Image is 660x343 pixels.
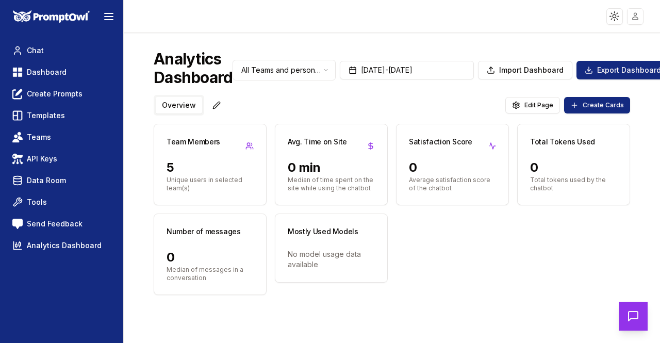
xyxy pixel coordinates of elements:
[478,61,572,79] button: Import Dashboard
[530,159,617,176] div: 0
[8,150,115,168] a: API Keys
[27,89,82,99] span: Create Prompts
[154,50,233,87] h2: Analytics Dashboard
[27,132,51,142] span: Teams
[13,10,90,23] img: PromptOwl
[27,175,66,186] span: Data Room
[167,137,220,147] h3: Team Members
[530,137,595,147] h3: Total Tokens Used
[27,240,102,251] span: Analytics Dashboard
[167,266,254,282] p: Median of messages in a conversation
[8,236,115,255] a: Analytics Dashboard
[288,249,375,270] div: No model usage data available
[340,61,474,79] button: [DATE]-[DATE]
[27,154,57,164] span: API Keys
[8,128,115,146] a: Teams
[409,176,496,192] p: Average satisfaction score of the chatbot
[8,85,115,103] a: Create Prompts
[409,137,472,147] h3: Satisfaction Score
[27,110,65,121] span: Templates
[27,197,47,207] span: Tools
[524,101,553,109] span: Edit Page
[8,215,115,233] a: Send Feedback
[27,45,44,56] span: Chat
[27,67,67,77] span: Dashboard
[8,106,115,125] a: Templates
[8,41,115,60] a: Chat
[288,226,358,237] h3: Mostly Used Models
[156,97,202,113] button: Overview
[564,97,630,113] button: Create Cards
[583,101,624,109] span: Create Cards
[167,159,254,176] div: 5
[409,159,496,176] div: 0
[167,226,241,237] h3: Number of messages
[288,137,347,147] h3: Avg. Time on Site
[288,159,375,176] div: 0 min
[8,63,115,81] a: Dashboard
[167,176,254,192] p: Unique users in selected team(s)
[27,219,82,229] span: Send Feedback
[288,176,375,192] p: Median of time spent on the site while using the chatbot
[505,97,560,113] button: Edit Page
[167,249,254,266] div: 0
[8,193,115,211] a: Tools
[12,219,23,229] img: feedback
[8,171,115,190] a: Data Room
[530,176,617,192] p: Total tokens used by the chatbot
[628,9,643,24] img: placeholder-user.jpg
